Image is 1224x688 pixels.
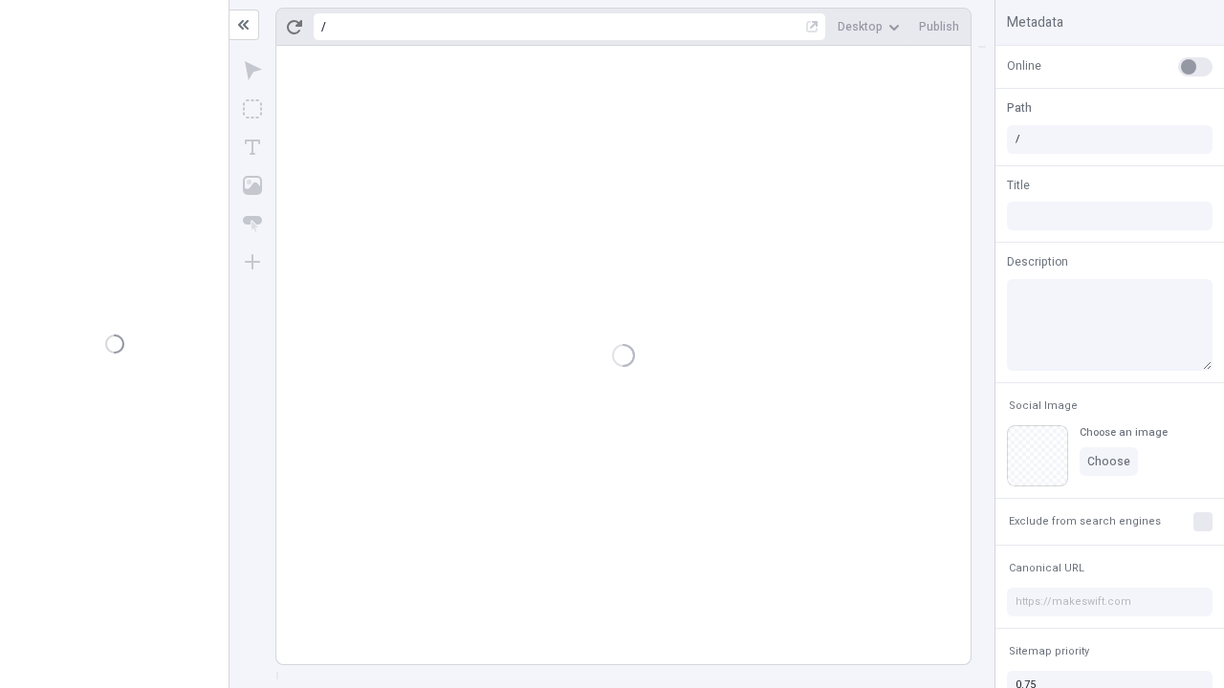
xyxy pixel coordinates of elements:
[1007,253,1068,270] span: Description
[830,12,907,41] button: Desktop
[1009,514,1161,528] span: Exclude from search engines
[1007,57,1041,75] span: Online
[235,168,270,203] button: Image
[235,92,270,126] button: Box
[1087,454,1130,469] span: Choose
[919,19,959,34] span: Publish
[1007,177,1030,194] span: Title
[1009,644,1089,658] span: Sitemap priority
[1007,99,1032,117] span: Path
[838,19,883,34] span: Desktop
[1005,395,1082,418] button: Social Image
[1005,510,1165,533] button: Exclude from search engines
[1009,561,1084,575] span: Canonical URL
[1080,447,1138,476] button: Choose
[321,19,326,34] div: /
[1007,588,1213,616] input: https://makeswift.com
[1005,640,1093,663] button: Sitemap priority
[235,130,270,164] button: Text
[235,206,270,241] button: Button
[911,12,967,41] button: Publish
[1005,557,1088,580] button: Canonical URL
[1080,425,1168,440] div: Choose an image
[1009,398,1078,413] span: Social Image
